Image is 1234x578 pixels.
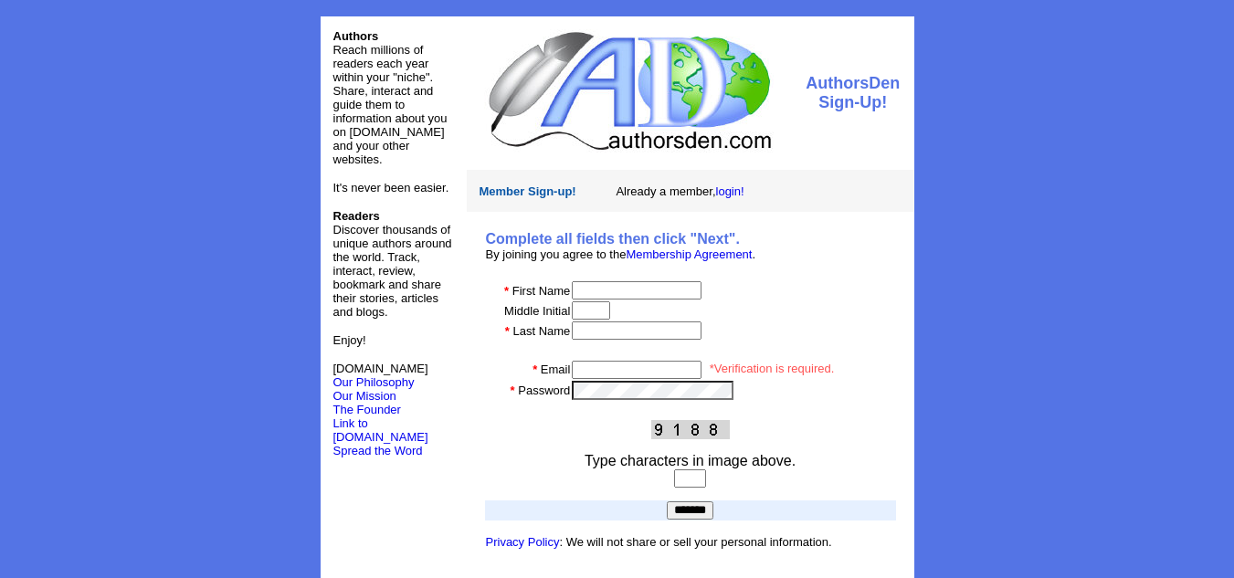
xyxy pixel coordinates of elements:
[486,247,756,261] font: By joining you agree to the .
[585,453,796,468] font: Type characters in image above.
[480,184,576,198] font: Member Sign-up!
[333,442,423,457] a: Spread the Word
[333,29,379,43] font: Authors
[333,444,423,457] font: Spread the Word
[541,363,571,376] font: Email
[504,304,570,318] font: Middle Initial
[333,333,366,347] font: Enjoy!
[333,209,452,319] font: Discover thousands of unique authors around the world. Track, interact, review, bookmark and shar...
[710,362,835,375] font: *Verification is required.
[333,181,449,194] font: It's never been easier.
[333,403,401,416] a: The Founder
[806,74,900,111] font: AuthorsDen Sign-Up!
[333,375,415,389] a: Our Philosophy
[651,420,730,439] img: This Is CAPTCHA Image
[486,231,740,247] b: Complete all fields then click "Next".
[333,389,396,403] a: Our Mission
[484,29,774,152] img: logo.jpg
[512,284,571,298] font: First Name
[333,416,428,444] a: Link to [DOMAIN_NAME]
[486,535,560,549] a: Privacy Policy
[616,184,744,198] font: Already a member,
[333,43,448,166] font: Reach millions of readers each year within your "niche". Share, interact and guide them to inform...
[333,362,428,389] font: [DOMAIN_NAME]
[716,184,744,198] a: login!
[512,324,570,338] font: Last Name
[518,384,570,397] font: Password
[486,535,832,549] font: : We will not share or sell your personal information.
[626,247,752,261] a: Membership Agreement
[333,209,380,223] b: Readers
